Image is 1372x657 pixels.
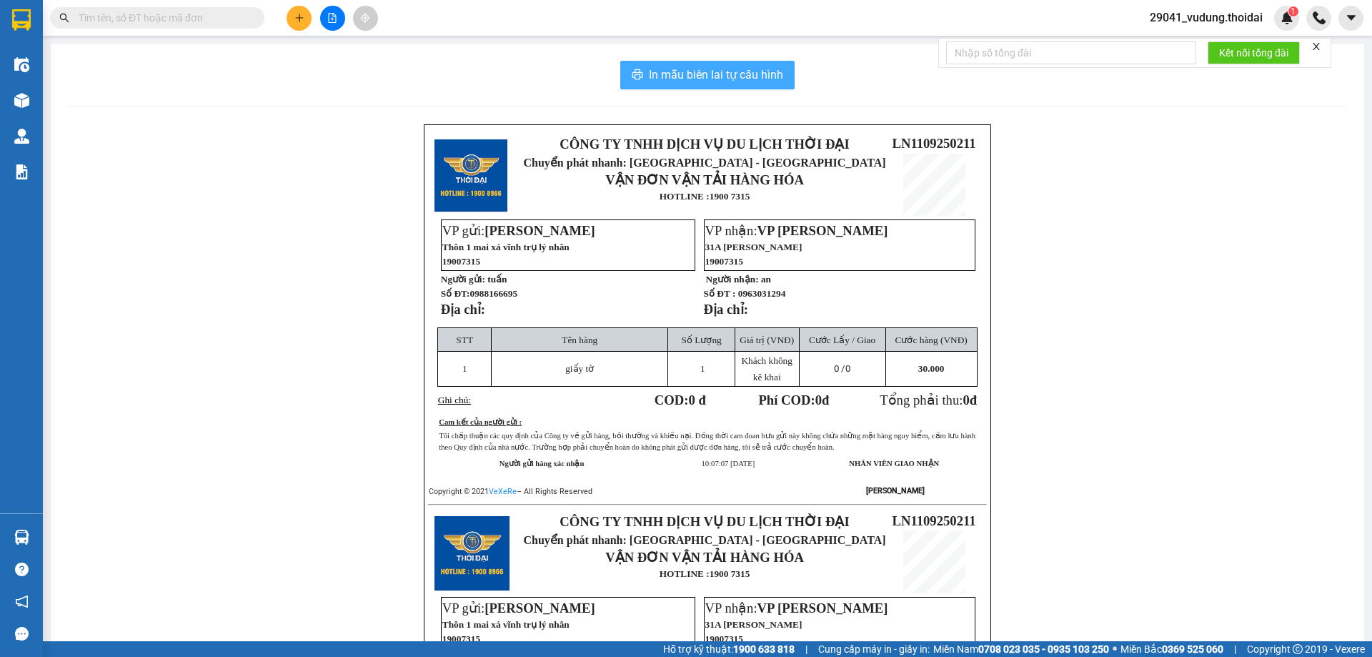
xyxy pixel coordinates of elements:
span: Khách không kê khai [741,355,792,382]
span: 0 [815,392,822,407]
button: caret-down [1338,6,1363,31]
span: giấy tờ [565,363,594,374]
strong: Địa chỉ: [704,302,748,317]
sup: 1 [1288,6,1298,16]
span: Hỗ trợ kỹ thuật: [663,641,795,657]
strong: Người nhận: [706,274,759,285]
span: an [761,274,771,285]
input: Nhập số tổng đài [946,41,1196,64]
span: aim [360,13,370,23]
button: Kết nối tổng đài [1208,41,1300,64]
span: 0 / [834,363,850,374]
span: copyright [1293,644,1303,654]
span: search [59,13,69,23]
strong: Phí COD: đ [758,392,829,407]
span: Thôn 1 mai xá vĩnh trụ lý nhân [442,242,570,252]
span: tuấn [487,274,507,285]
img: solution-icon [14,164,29,179]
span: question-circle [15,563,29,576]
span: VP [PERSON_NAME] [757,601,888,616]
img: logo [434,516,509,591]
span: message [15,627,29,641]
span: caret-down [1345,11,1358,24]
span: [PERSON_NAME] [484,223,595,238]
img: logo [434,139,507,212]
span: Cung cấp máy in - giấy in: [818,641,930,657]
button: plus [287,6,312,31]
strong: COD: [655,392,706,407]
strong: VẬN ĐƠN VẬN TẢI HÀNG HÓA [605,550,804,565]
span: file-add [327,13,337,23]
span: 1 [700,363,705,374]
span: Thôn 1 mai xá vĩnh trụ lý nhân [442,619,570,630]
strong: NHÂN VIÊN GIAO NHẬN [849,460,939,468]
span: Kết nối tổng đài [1219,45,1288,61]
span: Chuyển phát nhanh: [GEOGRAPHIC_DATA] - [GEOGRAPHIC_DATA] [524,534,886,546]
span: 10:07:07 [DATE] [701,460,755,468]
a: VeXeRe [489,487,517,496]
span: 0988166695 [469,288,517,299]
span: Cước hàng (VNĐ) [895,335,968,345]
span: VP [PERSON_NAME] [757,223,888,238]
button: printerIn mẫu biên lai tự cấu hình [620,61,795,89]
span: 0963031294 [738,288,786,299]
span: Miền Bắc [1120,641,1223,657]
u: Cam kết của người gửi : [439,418,522,426]
img: icon-new-feature [1281,11,1293,24]
strong: 1900 633 818 [733,643,795,655]
span: đ [970,392,977,407]
span: 29041_vudung.thoidai [1138,9,1274,26]
strong: 1900 7315 [710,568,750,579]
span: 30.000 [918,363,945,374]
span: close [1311,41,1321,51]
span: Tôi chấp thuận các quy định của Công ty về gửi hàng, bồi thường và khiếu nại. Đồng thời cam đoan ... [439,432,975,451]
span: Cước Lấy / Giao [809,335,875,345]
strong: 0369 525 060 [1162,643,1223,655]
span: notification [15,595,29,608]
span: Ghi chú: [438,395,471,405]
span: Giá trị (VNĐ) [740,335,794,345]
button: aim [353,6,378,31]
strong: 0708 023 035 - 0935 103 250 [978,643,1109,655]
strong: 1900 7315 [710,191,750,202]
span: LN1109250211 [892,136,975,151]
span: | [805,641,807,657]
span: plus [294,13,304,23]
img: logo-vxr [12,9,31,31]
span: 19007315 [705,633,743,644]
button: file-add [320,6,345,31]
span: 0 [845,363,850,374]
span: 1 [1291,6,1296,16]
span: 0 [963,392,969,407]
span: Tên hàng [562,335,597,345]
img: warehouse-icon [14,93,29,108]
strong: Số ĐT: [441,288,517,299]
strong: [PERSON_NAME] [866,486,925,495]
input: Tìm tên, số ĐT hoặc mã đơn [79,10,247,26]
strong: HOTLINE : [660,568,710,579]
span: 19007315 [705,256,743,267]
img: warehouse-icon [14,129,29,144]
img: warehouse-icon [14,57,29,72]
span: Chuyển phát nhanh: [GEOGRAPHIC_DATA] - [GEOGRAPHIC_DATA] [524,157,886,169]
strong: Người gửi hàng xác nhận [499,460,585,468]
strong: Địa chỉ: [441,302,485,317]
strong: VẬN ĐƠN VẬN TẢI HÀNG HÓA [605,172,804,187]
span: printer [632,69,643,82]
span: Số Lượng [682,335,722,345]
span: 31A [PERSON_NAME] [705,619,802,630]
span: VP nhận: [705,223,888,238]
img: phone-icon [1313,11,1326,24]
span: | [1234,641,1236,657]
span: ⚪️ [1113,646,1117,652]
span: In mẫu biên lai tự cấu hình [649,66,783,84]
span: 31A [PERSON_NAME] [705,242,802,252]
span: VP nhận: [705,601,888,616]
span: [PERSON_NAME] [484,601,595,616]
strong: CÔNG TY TNHH DỊCH VỤ DU LỊCH THỜI ĐẠI [560,137,849,152]
span: STT [456,335,473,345]
strong: Số ĐT : [704,288,736,299]
strong: CÔNG TY TNHH DỊCH VỤ DU LỊCH THỜI ĐẠI [560,514,849,529]
strong: HOTLINE : [660,191,710,202]
span: LN1109250211 [892,513,975,528]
